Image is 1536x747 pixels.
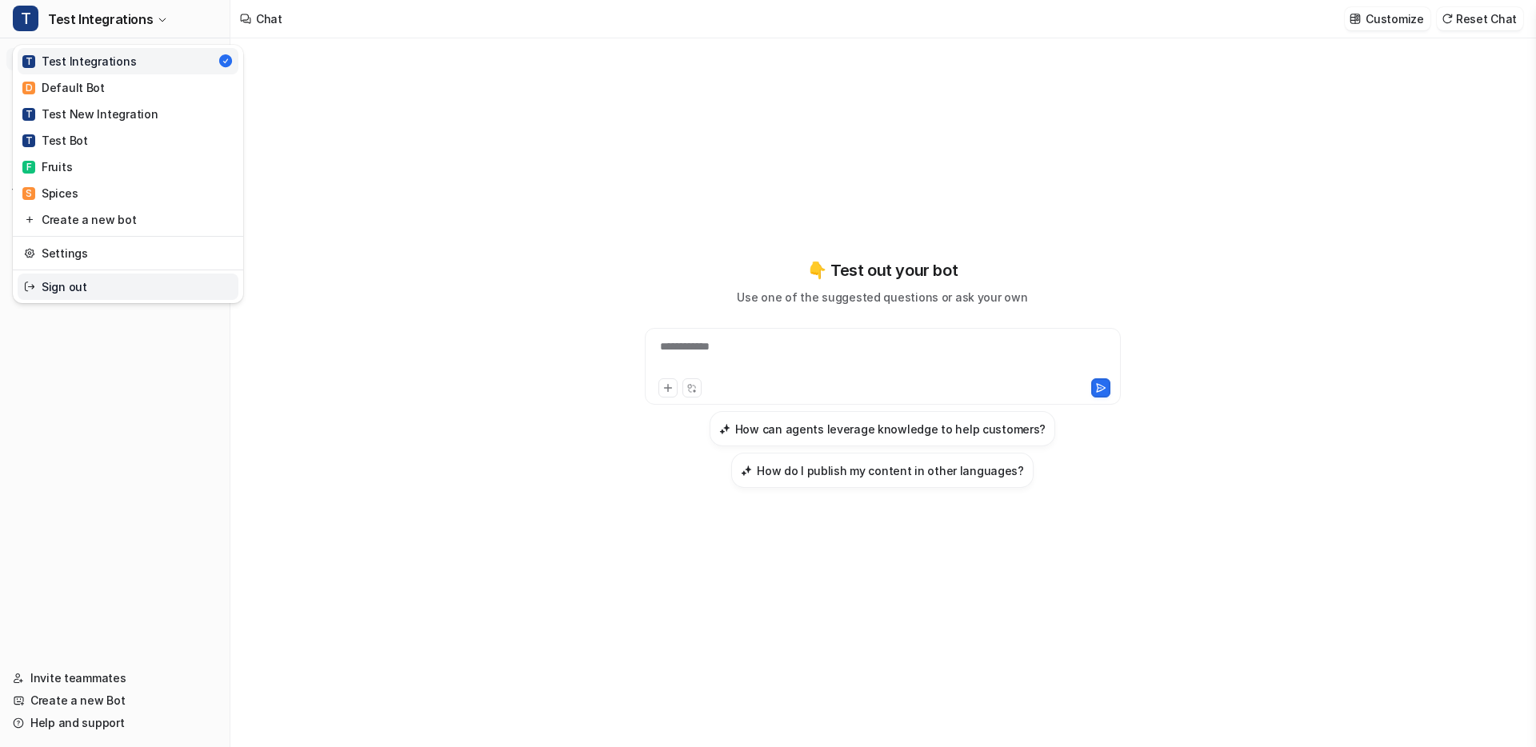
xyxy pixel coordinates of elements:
[22,106,158,122] div: Test New Integration
[13,45,243,303] div: TTest Integrations
[22,55,35,68] span: T
[22,79,105,96] div: Default Bot
[13,6,38,31] span: T
[22,132,88,149] div: Test Bot
[18,206,238,233] a: Create a new bot
[24,245,35,262] img: reset
[22,53,136,70] div: Test Integrations
[22,108,35,121] span: T
[22,82,35,94] span: D
[18,274,238,300] a: Sign out
[24,278,35,295] img: reset
[18,240,238,266] a: Settings
[48,8,153,30] span: Test Integrations
[22,187,35,200] span: S
[24,211,35,228] img: reset
[22,134,35,147] span: T
[22,158,72,175] div: Fruits
[22,161,35,174] span: F
[22,185,78,202] div: Spices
